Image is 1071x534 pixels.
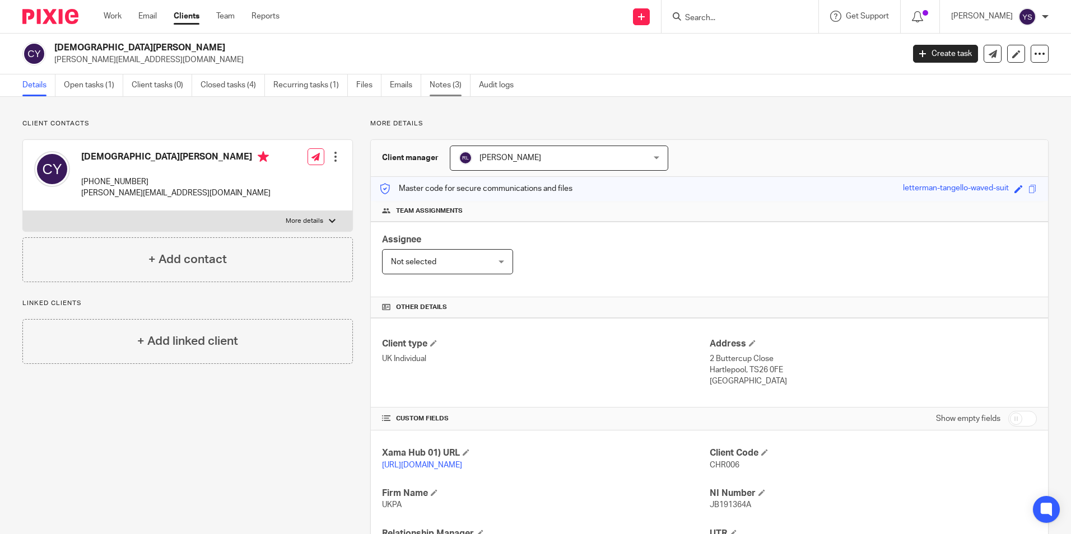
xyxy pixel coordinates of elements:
span: Other details [396,303,447,312]
a: Clients [174,11,199,22]
span: Team assignments [396,207,463,216]
h4: CUSTOM FIELDS [382,414,709,423]
span: JB191364A [710,501,751,509]
img: svg%3E [34,151,70,187]
a: Reports [252,11,280,22]
p: [GEOGRAPHIC_DATA] [710,376,1037,387]
a: [URL][DOMAIN_NAME] [382,461,462,469]
span: CHR006 [710,461,739,469]
h4: Firm Name [382,488,709,499]
a: Client tasks (0) [132,74,192,96]
a: Work [104,11,122,22]
p: Linked clients [22,299,353,308]
img: svg%3E [459,151,472,165]
i: Primary [258,151,269,162]
h4: NI Number [710,488,1037,499]
p: More details [286,217,323,226]
p: [PERSON_NAME][EMAIL_ADDRESS][DOMAIN_NAME] [54,54,896,65]
h4: + Add linked client [137,332,238,350]
h4: Client Code [710,447,1037,459]
p: [PERSON_NAME] [951,11,1013,22]
p: [PHONE_NUMBER] [81,176,271,188]
h4: [DEMOGRAPHIC_DATA][PERSON_NAME] [81,151,271,165]
a: Details [22,74,55,96]
h4: Client type [382,338,709,350]
h2: [DEMOGRAPHIC_DATA][PERSON_NAME] [54,42,728,54]
span: Assignee [382,235,421,244]
span: [PERSON_NAME] [479,154,541,162]
div: letterman-tangello-waved-suit [903,182,1009,195]
h4: Address [710,338,1037,350]
img: svg%3E [1018,8,1036,26]
h4: Xama Hub 01) URL [382,447,709,459]
img: Pixie [22,9,78,24]
span: UKPA [382,501,402,509]
a: Files [356,74,381,96]
a: Audit logs [479,74,522,96]
a: Team [216,11,235,22]
span: Not selected [391,258,436,266]
h4: + Add contact [148,251,227,268]
p: More details [370,119,1049,128]
h3: Client manager [382,152,439,163]
p: Master code for secure communications and files [379,183,572,194]
p: [PERSON_NAME][EMAIL_ADDRESS][DOMAIN_NAME] [81,188,271,199]
a: Emails [390,74,421,96]
p: UK Individual [382,353,709,364]
a: Create task [913,45,978,63]
a: Email [138,11,157,22]
p: Hartlepool, TS26 0FE [710,364,1037,376]
a: Notes (3) [430,74,471,96]
img: svg%3E [22,42,46,65]
input: Search [684,13,785,24]
span: Get Support [846,12,889,20]
a: Closed tasks (4) [201,74,265,96]
p: 2 Buttercup Close [710,353,1037,364]
label: Show empty fields [936,413,1000,424]
p: Client contacts [22,119,353,128]
a: Open tasks (1) [64,74,123,96]
a: Recurring tasks (1) [273,74,348,96]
